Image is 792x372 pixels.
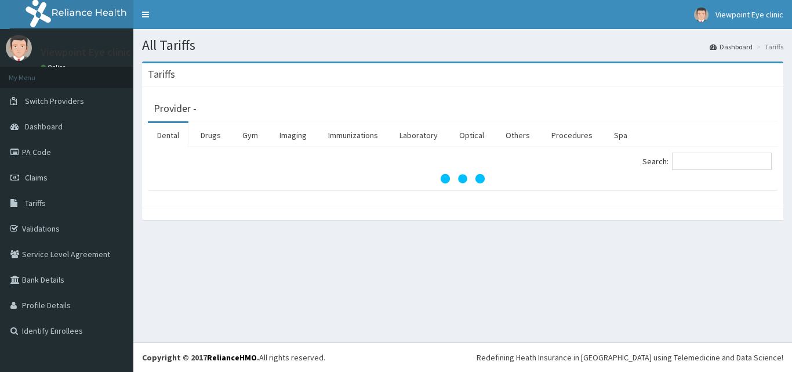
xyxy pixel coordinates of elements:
[390,123,447,147] a: Laboratory
[672,153,772,170] input: Search:
[715,9,783,20] span: Viewpoint Eye clinic
[133,342,792,372] footer: All rights reserved.
[25,198,46,208] span: Tariffs
[207,352,257,363] a: RelianceHMO
[450,123,493,147] a: Optical
[6,35,32,61] img: User Image
[319,123,387,147] a: Immunizations
[754,42,783,52] li: Tariffs
[439,156,486,202] svg: audio-loading
[41,47,131,57] p: Viewpoint Eye clinic
[233,123,267,147] a: Gym
[694,8,709,22] img: User Image
[496,123,539,147] a: Others
[25,96,84,106] span: Switch Providers
[41,63,68,71] a: Online
[191,123,230,147] a: Drugs
[25,121,63,132] span: Dashboard
[142,352,259,363] strong: Copyright © 2017 .
[710,42,753,52] a: Dashboard
[154,103,197,114] h3: Provider -
[270,123,316,147] a: Imaging
[148,123,188,147] a: Dental
[142,38,783,53] h1: All Tariffs
[25,172,48,183] span: Claims
[642,153,772,170] label: Search:
[477,352,783,363] div: Redefining Heath Insurance in [GEOGRAPHIC_DATA] using Telemedicine and Data Science!
[148,69,175,80] h3: Tariffs
[542,123,602,147] a: Procedures
[605,123,637,147] a: Spa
